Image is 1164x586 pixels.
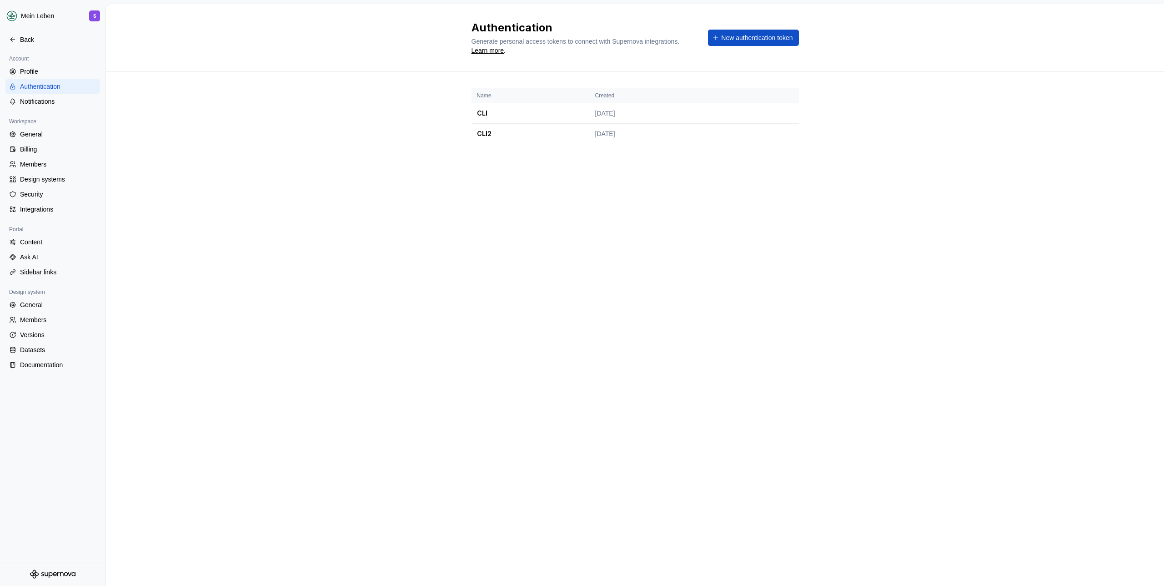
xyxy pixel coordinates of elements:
[472,39,681,54] span: .
[20,268,96,277] div: Sidebar links
[708,30,798,46] button: New authentication token
[5,287,49,298] div: Design system
[30,570,75,579] svg: Supernova Logo
[20,35,96,44] div: Back
[20,205,96,214] div: Integrations
[721,33,793,42] span: New authentication token
[5,64,100,79] a: Profile
[5,265,100,279] a: Sidebar links
[5,343,100,357] a: Datasets
[590,103,775,124] td: [DATE]
[20,360,96,369] div: Documentation
[20,82,96,91] div: Authentication
[5,358,100,372] a: Documentation
[5,202,100,217] a: Integrations
[5,172,100,187] a: Design systems
[6,10,17,21] img: df5db9ef-aba0-4771-bf51-9763b7497661.png
[20,237,96,247] div: Content
[5,298,100,312] a: General
[472,46,504,55] a: Learn more
[21,11,54,20] div: Mein Leben
[5,127,100,141] a: General
[20,67,96,76] div: Profile
[472,103,590,124] td: CLI
[20,130,96,139] div: General
[20,345,96,354] div: Datasets
[5,224,27,235] div: Portal
[472,88,590,103] th: Name
[5,94,100,109] a: Notifications
[5,116,40,127] div: Workspace
[472,124,590,144] td: CLI2
[20,97,96,106] div: Notifications
[5,187,100,202] a: Security
[472,38,680,45] span: Generate personal access tokens to connect with Supernova integrations.
[472,20,697,35] h2: Authentication
[5,250,100,264] a: Ask AI
[590,88,775,103] th: Created
[5,32,100,47] a: Back
[20,145,96,154] div: Billing
[2,6,104,26] button: Mein LebenS
[20,315,96,324] div: Members
[93,12,96,20] div: S
[5,79,100,94] a: Authentication
[5,235,100,249] a: Content
[20,175,96,184] div: Design systems
[20,253,96,262] div: Ask AI
[5,328,100,342] a: Versions
[5,53,32,64] div: Account
[20,300,96,309] div: General
[5,313,100,327] a: Members
[5,142,100,157] a: Billing
[20,330,96,339] div: Versions
[590,124,775,144] td: [DATE]
[5,157,100,172] a: Members
[20,190,96,199] div: Security
[20,160,96,169] div: Members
